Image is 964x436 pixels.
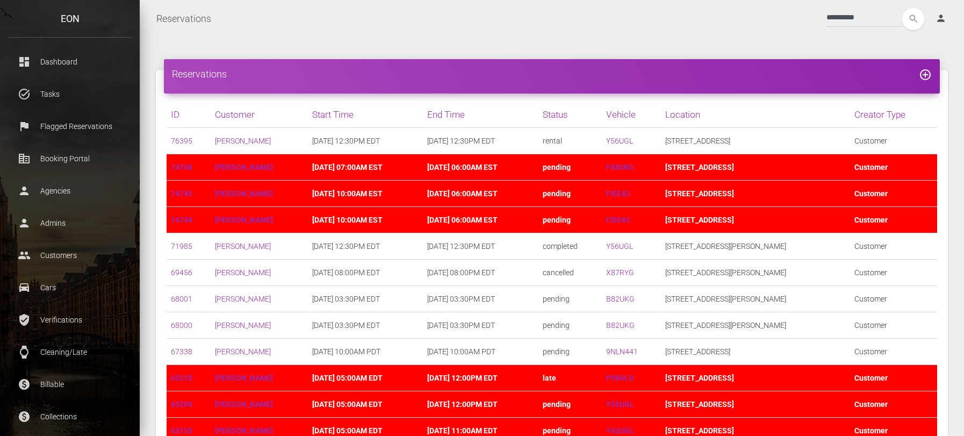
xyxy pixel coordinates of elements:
a: 69456 [171,268,192,277]
th: Creator Type [850,102,937,128]
a: X87RYG [606,268,634,277]
td: pending [538,339,602,365]
td: completed [538,233,602,260]
a: Reservations [156,5,211,32]
a: 67338 [171,347,192,356]
td: [DATE] 10:00AM PDT [308,339,423,365]
td: [DATE] 07:00AM EST [308,154,423,181]
td: [DATE] 06:00AM EST [423,207,538,233]
td: Customer [850,207,937,233]
a: drive_eta Cars [8,274,132,301]
td: [DATE] 06:00AM EST [423,154,538,181]
td: [STREET_ADDRESS][PERSON_NAME] [661,233,850,260]
a: [PERSON_NAME] [215,347,271,356]
a: FIEE43 [606,189,630,198]
p: Billable [16,376,124,392]
a: person Admins [8,210,132,237]
a: Y56UGL [606,242,633,251]
a: add_circle_outline [919,68,932,80]
a: verified_user Verifications [8,306,132,333]
a: 68001 [171,295,192,303]
td: [DATE] 12:30PM EDT [423,233,538,260]
td: [DATE] 05:00AM EDT [308,365,423,391]
a: 65209 [171,400,192,409]
a: watch Cleaning/Late [8,339,132,366]
td: [DATE] 03:30PM EDT [308,312,423,339]
a: flag Flagged Reservations [8,113,132,140]
a: B82UKG [606,295,635,303]
td: Customer [850,312,937,339]
td: Customer [850,260,937,286]
td: [STREET_ADDRESS] [661,207,850,233]
td: pending [538,181,602,207]
a: 65210 [171,374,192,382]
p: Customers [16,247,124,263]
a: task_alt Tasks [8,81,132,108]
td: [STREET_ADDRESS][PERSON_NAME] [661,286,850,312]
button: search [902,8,924,30]
a: 68000 [171,321,192,330]
a: [PERSON_NAME] [215,400,273,409]
td: Customer [850,154,937,181]
th: Vehicle [602,102,661,128]
td: [DATE] 05:00AM EDT [308,391,423,418]
td: [DATE] 12:30PM EDT [308,233,423,260]
td: [DATE] 08:00PM EDT [423,260,538,286]
td: [DATE] 03:30PM EDT [423,286,538,312]
td: [STREET_ADDRESS][PERSON_NAME] [661,312,850,339]
td: Customer [850,391,937,418]
a: Y56UGL [606,137,633,145]
a: Y55UGL [606,400,634,409]
td: [DATE] 12:30PM EDT [308,128,423,154]
a: dashboard Dashboard [8,48,132,75]
a: P98VLG [606,374,634,382]
td: [DATE] 12:00PM EDT [423,391,538,418]
td: Customer [850,181,937,207]
a: [PERSON_NAME] [215,321,271,330]
a: 65155 [171,426,192,435]
td: [DATE] 10:00AM EST [308,181,423,207]
p: Admins [16,215,124,231]
a: 71985 [171,242,192,251]
a: people Customers [8,242,132,269]
a: 9NLN441 [606,347,638,356]
td: [STREET_ADDRESS] [661,128,850,154]
a: [PERSON_NAME] [215,163,273,171]
a: corporate_fare Booking Portal [8,145,132,172]
th: ID [167,102,211,128]
p: Agencies [16,183,124,199]
td: pending [538,154,602,181]
td: Customer [850,286,937,312]
i: person [936,13,946,24]
a: 76395 [171,137,192,145]
a: person Agencies [8,177,132,204]
i: add_circle_outline [919,68,932,81]
a: B82UKG [606,321,635,330]
td: [DATE] 10:00AM PDT [423,339,538,365]
th: Status [538,102,602,128]
p: Verifications [16,312,124,328]
a: person [927,8,956,30]
a: FIEE43 [606,216,630,224]
p: Collections [16,409,124,425]
th: End Time [423,102,538,128]
td: pending [538,312,602,339]
td: [DATE] 06:00AM EST [423,181,538,207]
td: [STREET_ADDRESS][PERSON_NAME] [661,260,850,286]
a: Y42UGL [606,426,634,435]
p: Tasks [16,86,124,102]
a: [PERSON_NAME] [215,295,271,303]
p: Booking Portal [16,151,124,167]
a: [PERSON_NAME] [215,216,273,224]
th: Start Time [308,102,423,128]
td: [DATE] 10:00AM EST [308,207,423,233]
p: Cleaning/Late [16,344,124,360]
a: [PERSON_NAME] [215,268,271,277]
td: pending [538,391,602,418]
td: Customer [850,233,937,260]
p: Cars [16,280,124,296]
a: [PERSON_NAME] [215,189,273,198]
td: [STREET_ADDRESS] [661,154,850,181]
a: [PERSON_NAME] [215,426,273,435]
